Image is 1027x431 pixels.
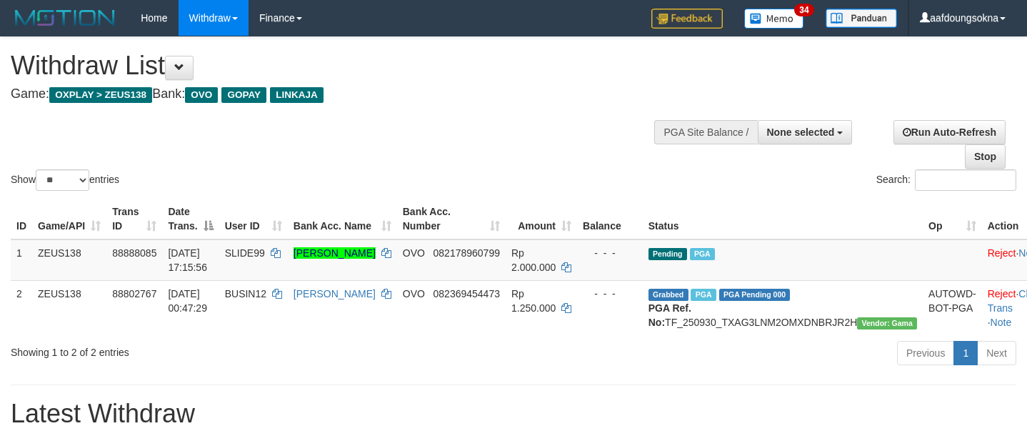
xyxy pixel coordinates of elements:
input: Search: [915,169,1016,191]
span: 88802767 [112,288,156,299]
span: Marked by aafsreyleap [691,289,716,301]
span: GOPAY [221,87,266,103]
td: ZEUS138 [32,280,106,335]
div: Showing 1 to 2 of 2 entries [11,340,417,360]
span: 34 [794,4,813,16]
span: Grabbed [648,289,688,301]
span: Marked by aafpengsreynich [690,248,715,260]
span: OXPLAY > ZEUS138 [49,87,152,103]
th: ID [11,199,32,239]
a: 1 [953,341,978,365]
a: [PERSON_NAME] [294,288,376,299]
th: Date Trans.: activate to sort column descending [162,199,219,239]
a: Note [991,317,1012,328]
img: Button%20Memo.svg [744,9,804,29]
th: Bank Acc. Number: activate to sort column ascending [397,199,506,239]
div: - - - [583,287,637,301]
span: Rp 2.000.000 [511,247,556,273]
td: ZEUS138 [32,239,106,281]
h1: Latest Withdraw [11,400,1016,428]
a: Next [977,341,1016,365]
b: PGA Ref. No: [648,302,691,328]
th: Status [643,199,923,239]
span: OVO [185,87,218,103]
th: Bank Acc. Name: activate to sort column ascending [288,199,397,239]
span: Pending [648,248,687,260]
a: Run Auto-Refresh [893,120,1006,144]
span: SLIDE99 [225,247,265,259]
label: Show entries [11,169,119,191]
img: MOTION_logo.png [11,7,119,29]
span: Copy 082369454473 to clipboard [434,288,500,299]
td: 1 [11,239,32,281]
button: None selected [758,120,853,144]
th: Trans ID: activate to sort column ascending [106,199,162,239]
select: Showentries [36,169,89,191]
td: 2 [11,280,32,335]
label: Search: [876,169,1016,191]
th: Amount: activate to sort column ascending [506,199,577,239]
span: PGA Pending [719,289,791,301]
div: PGA Site Balance / [654,120,757,144]
img: panduan.png [826,9,897,28]
span: Vendor URL: https://trx31.1velocity.biz [857,317,917,330]
span: Rp 1.250.000 [511,288,556,314]
a: Reject [988,288,1016,299]
span: LINKAJA [270,87,324,103]
span: BUSIN12 [225,288,266,299]
td: TF_250930_TXAG3LNM2OMXDNBRJR2H [643,280,923,335]
span: [DATE] 17:15:56 [168,247,207,273]
span: OVO [403,288,425,299]
a: [PERSON_NAME] [294,247,376,259]
a: Stop [965,144,1006,169]
div: - - - [583,246,637,260]
h1: Withdraw List [11,51,671,80]
a: Previous [897,341,954,365]
span: Copy 082178960799 to clipboard [434,247,500,259]
th: Op: activate to sort column ascending [923,199,982,239]
span: 88888085 [112,247,156,259]
img: Feedback.jpg [651,9,723,29]
h4: Game: Bank: [11,87,671,101]
span: [DATE] 00:47:29 [168,288,207,314]
span: None selected [767,127,835,138]
span: OVO [403,247,425,259]
th: Balance [577,199,643,239]
a: Reject [988,247,1016,259]
td: AUTOWD-BOT-PGA [923,280,982,335]
th: User ID: activate to sort column ascending [219,199,288,239]
th: Game/API: activate to sort column ascending [32,199,106,239]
